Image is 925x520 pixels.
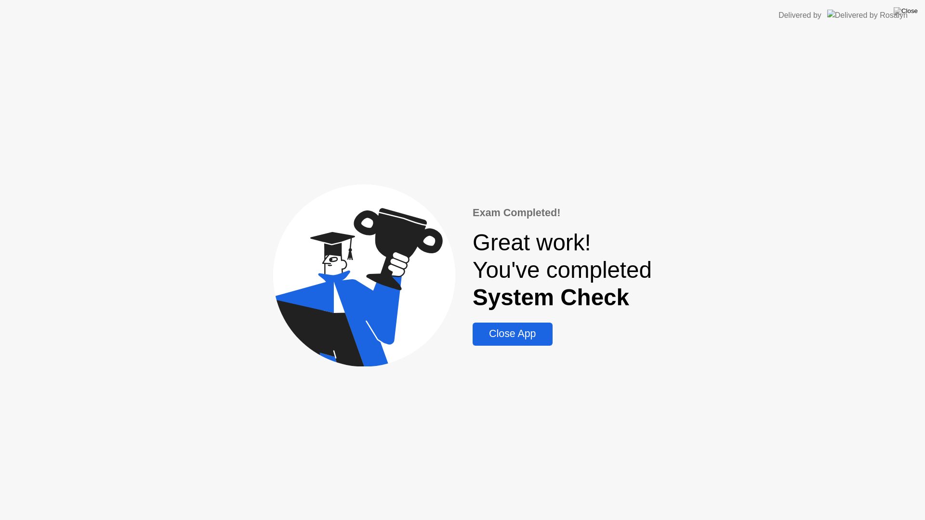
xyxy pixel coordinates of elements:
[473,285,629,310] b: System Check
[473,205,652,221] div: Exam Completed!
[779,10,821,21] div: Delivered by
[894,7,918,15] img: Close
[827,10,908,21] img: Delivered by Rosalyn
[473,229,652,311] div: Great work! You've completed
[476,328,549,340] div: Close App
[473,323,552,346] button: Close App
